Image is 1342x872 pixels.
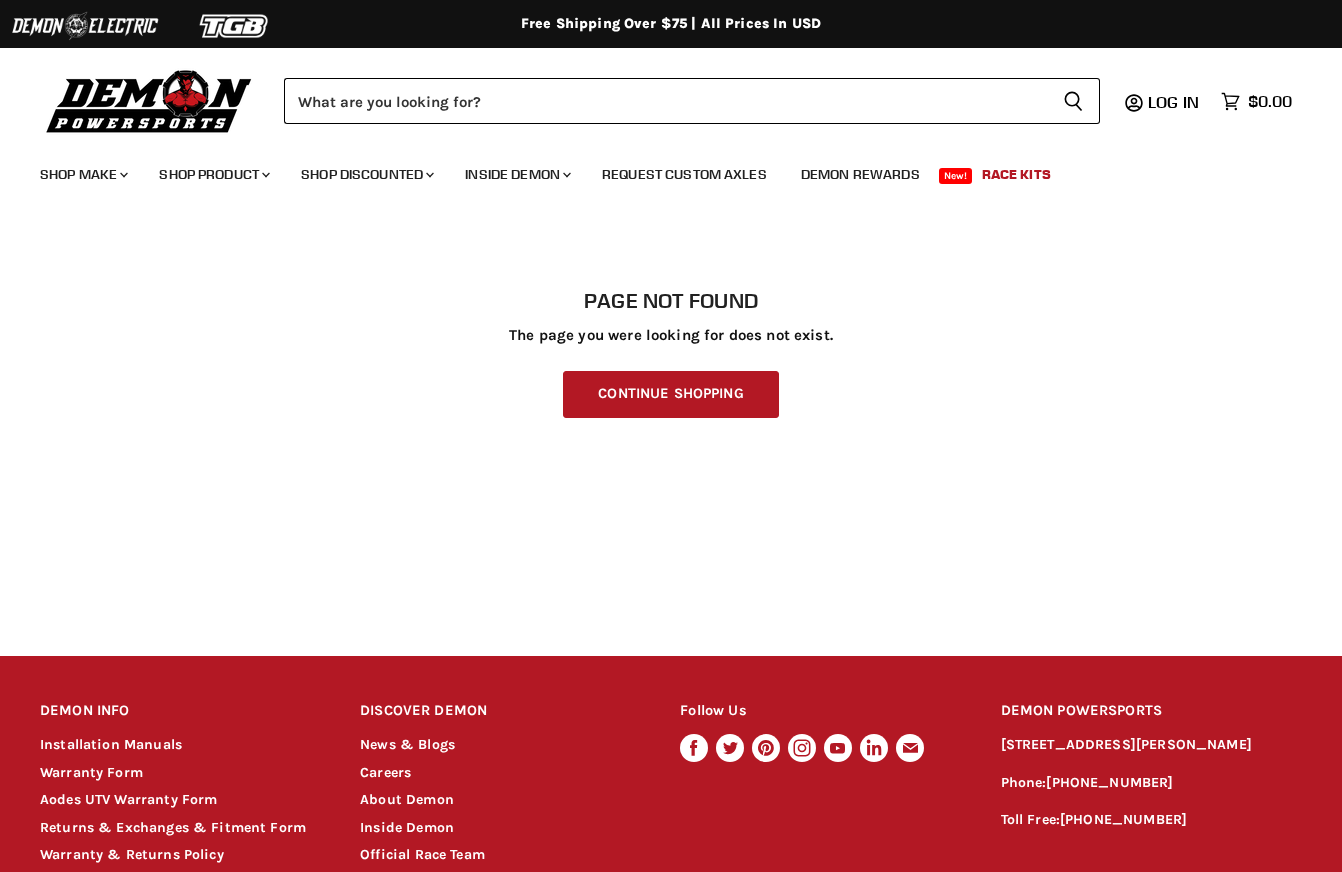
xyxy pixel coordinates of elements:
[10,7,160,45] img: Demon Electric Logo 2
[40,819,306,836] a: Returns & Exchanges & Fitment Form
[786,154,935,195] a: Demon Rewards
[40,764,143,781] a: Warranty Form
[40,846,224,863] a: Warranty & Returns Policy
[360,688,643,735] h2: DISCOVER DEMON
[40,791,217,808] a: Aodes UTV Warranty Form
[1047,78,1100,124] button: Search
[40,327,1302,344] p: The page you were looking for does not exist.
[40,736,182,753] a: Installation Manuals
[360,846,485,863] a: Official Race Team
[1001,772,1302,795] p: Phone:
[360,791,454,808] a: About Demon
[1001,688,1302,735] h2: DEMON POWERSPORTS
[1060,811,1187,828] a: [PHONE_NUMBER]
[1001,809,1302,832] p: Toll Free:
[144,154,282,195] a: Shop Product
[25,146,1287,195] ul: Main menu
[284,78,1100,124] form: Product
[587,154,782,195] a: Request Custom Axles
[1248,92,1292,111] span: $0.00
[360,819,454,836] a: Inside Demon
[40,65,259,136] img: Demon Powersports
[450,154,583,195] a: Inside Demon
[1001,734,1302,757] p: [STREET_ADDRESS][PERSON_NAME]
[1148,92,1199,112] span: Log in
[40,688,323,735] h2: DEMON INFO
[284,78,1047,124] input: Search
[360,764,411,781] a: Careers
[1211,87,1302,116] a: $0.00
[1046,774,1173,791] a: [PHONE_NUMBER]
[680,688,963,735] h2: Follow Us
[25,154,140,195] a: Shop Make
[1139,93,1211,111] a: Log in
[360,736,455,753] a: News & Blogs
[40,289,1302,313] h1: Page not found
[563,371,778,418] a: Continue Shopping
[967,154,1066,195] a: Race Kits
[939,168,973,184] span: New!
[286,154,446,195] a: Shop Discounted
[160,7,310,45] img: TGB Logo 2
